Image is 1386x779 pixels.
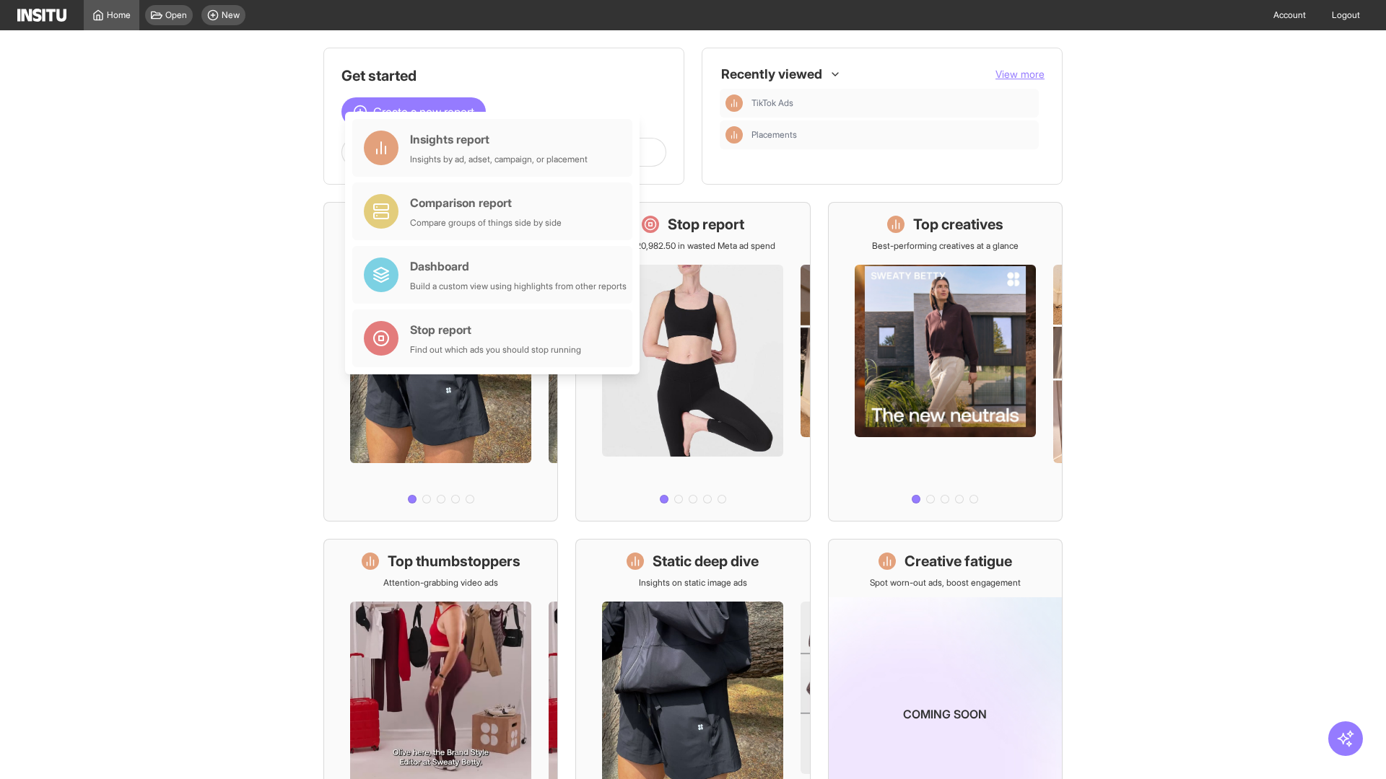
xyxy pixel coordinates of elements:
[410,154,588,165] div: Insights by ad, adset, campaign, or placement
[222,9,240,21] span: New
[751,129,1033,141] span: Placements
[410,194,562,211] div: Comparison report
[410,344,581,356] div: Find out which ads you should stop running
[383,577,498,589] p: Attention-grabbing video ads
[410,281,627,292] div: Build a custom view using highlights from other reports
[165,9,187,21] span: Open
[751,97,1033,109] span: TikTok Ads
[872,240,1019,252] p: Best-performing creatives at a glance
[373,103,474,120] span: Create a new report
[828,202,1063,521] a: Top creativesBest-performing creatives at a glance
[17,9,66,22] img: Logo
[410,258,627,275] div: Dashboard
[751,97,793,109] span: TikTok Ads
[995,68,1045,80] span: View more
[995,67,1045,82] button: View more
[410,131,588,148] div: Insights report
[341,97,486,126] button: Create a new report
[388,551,520,571] h1: Top thumbstoppers
[639,577,747,589] p: Insights on static image ads
[107,9,131,21] span: Home
[341,66,666,86] h1: Get started
[610,240,775,252] p: Save £20,982.50 in wasted Meta ad spend
[323,202,558,521] a: What's live nowSee all active ads instantly
[913,214,1003,234] h1: Top creatives
[575,202,810,521] a: Stop reportSave £20,982.50 in wasted Meta ad spend
[751,129,797,141] span: Placements
[410,217,562,229] div: Compare groups of things side by side
[410,321,581,338] div: Stop report
[725,126,743,144] div: Insights
[725,94,743,112] div: Insights
[668,214,744,234] h1: Stop report
[653,551,759,571] h1: Static deep dive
